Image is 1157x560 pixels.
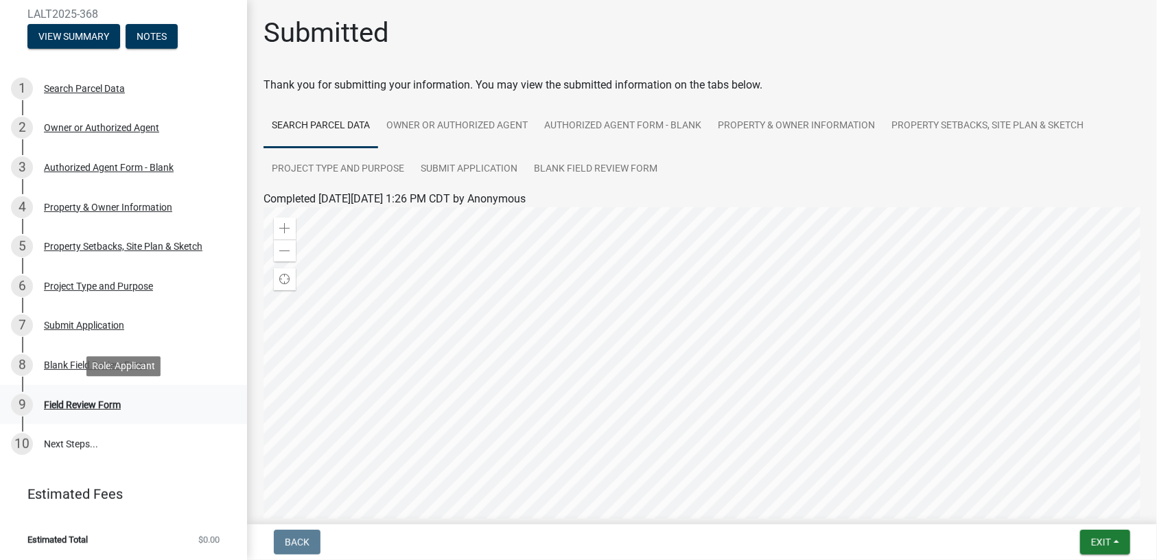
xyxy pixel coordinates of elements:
[11,314,33,336] div: 7
[11,117,33,139] div: 2
[1080,530,1130,555] button: Exit
[11,78,33,100] div: 1
[264,77,1141,93] div: Thank you for submitting your information. You may view the submitted information on the tabs below.
[44,123,159,132] div: Owner or Authorized Agent
[27,8,220,21] span: LALT2025-368
[44,320,124,330] div: Submit Application
[412,148,526,191] a: Submit Application
[126,24,178,49] button: Notes
[44,84,125,93] div: Search Parcel Data
[378,104,536,148] a: Owner or Authorized Agent
[264,104,378,148] a: Search Parcel Data
[27,32,120,43] wm-modal-confirm: Summary
[198,535,220,544] span: $0.00
[264,192,526,205] span: Completed [DATE][DATE] 1:26 PM CDT by Anonymous
[11,275,33,297] div: 6
[27,535,88,544] span: Estimated Total
[27,24,120,49] button: View Summary
[11,354,33,376] div: 8
[285,537,309,548] span: Back
[11,480,225,508] a: Estimated Fees
[44,163,174,172] div: Authorized Agent Form - Blank
[274,268,296,290] div: Find my location
[1091,537,1111,548] span: Exit
[11,394,33,416] div: 9
[274,240,296,261] div: Zoom out
[536,104,710,148] a: Authorized Agent Form - Blank
[86,356,161,376] div: Role: Applicant
[264,148,412,191] a: Project Type and Purpose
[126,32,178,43] wm-modal-confirm: Notes
[526,148,666,191] a: Blank Field Review Form
[44,360,147,370] div: Blank Field Review Form
[11,156,33,178] div: 3
[710,104,883,148] a: Property & Owner Information
[11,235,33,257] div: 5
[883,104,1092,148] a: Property Setbacks, Site Plan & Sketch
[44,202,172,212] div: Property & Owner Information
[11,196,33,218] div: 4
[11,433,33,455] div: 10
[274,218,296,240] div: Zoom in
[44,242,202,251] div: Property Setbacks, Site Plan & Sketch
[274,530,320,555] button: Back
[264,16,389,49] h1: Submitted
[44,400,121,410] div: Field Review Form
[44,281,153,291] div: Project Type and Purpose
